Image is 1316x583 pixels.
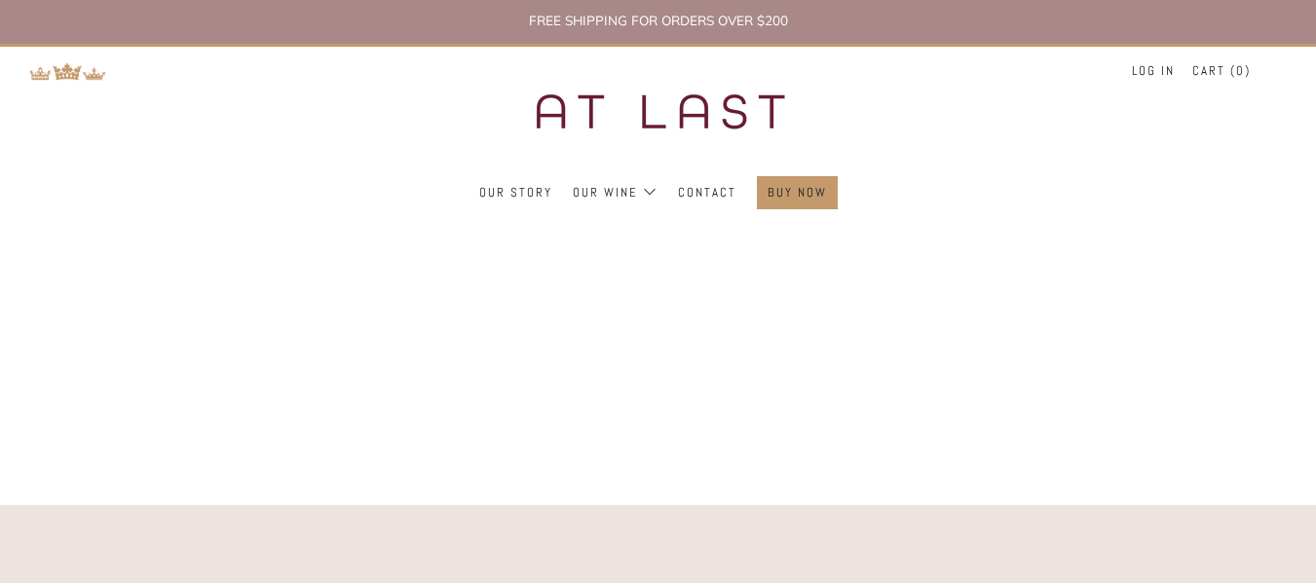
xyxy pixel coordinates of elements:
img: Return to TKW Merchants [29,62,107,81]
a: Return to TKW Merchants [29,60,107,79]
img: three kings wine merchants [488,47,829,176]
a: Our Wine [573,177,658,208]
a: Contact [678,177,736,208]
a: Our Story [479,177,552,208]
a: Buy Now [768,177,827,208]
a: Cart (0) [1192,55,1251,87]
span: 0 [1236,62,1245,79]
a: Log in [1132,55,1175,87]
